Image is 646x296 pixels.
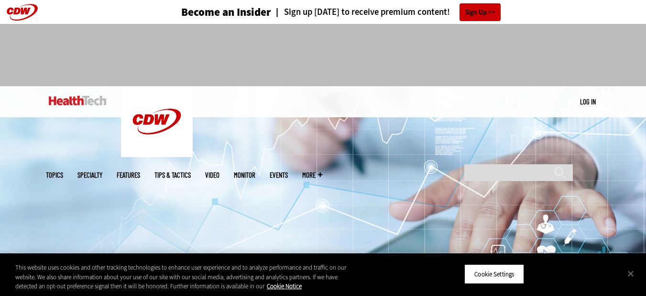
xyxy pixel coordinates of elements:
a: Video [205,171,219,179]
button: Cookie Settings [464,264,524,284]
a: Tips & Tactics [154,171,191,179]
iframe: advertisement [149,34,497,77]
button: Close [620,263,641,284]
span: Specialty [77,171,102,179]
h3: Become an Insider [181,7,271,18]
a: Log in [580,97,596,106]
a: Sign Up [460,3,501,21]
a: Features [117,171,140,179]
span: Topics [46,171,63,179]
a: Events [270,171,288,179]
div: User menu [580,97,596,107]
a: Become an Insider [145,7,271,18]
img: Home [121,86,193,157]
img: Home [49,96,107,105]
a: Sign up [DATE] to receive premium content! [271,8,450,17]
a: CDW [121,149,193,159]
span: More [302,171,322,179]
a: MonITor [234,171,255,179]
a: More information about your privacy [267,282,302,290]
div: This website uses cookies and other tracking technologies to enhance user experience and to analy... [15,263,355,291]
